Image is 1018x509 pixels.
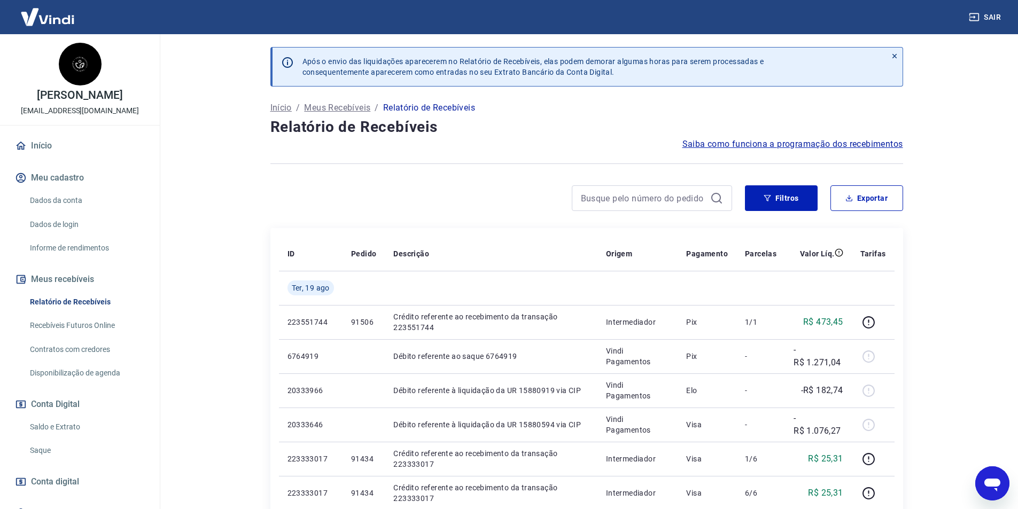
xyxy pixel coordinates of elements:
p: Visa [686,419,728,430]
p: R$ 473,45 [803,316,843,328]
p: - [745,351,776,362]
p: Descrição [393,248,429,259]
p: - [745,385,776,396]
p: Vindi Pagamentos [606,414,670,435]
a: Disponibilização de agenda [26,362,147,384]
p: Vindi Pagamentos [606,346,670,367]
p: - [745,419,776,430]
button: Meu cadastro [13,166,147,190]
p: Relatório de Recebíveis [383,101,475,114]
a: Dados de login [26,214,147,236]
p: -R$ 1.076,27 [794,412,843,437]
p: / [296,101,300,114]
p: 1/6 [745,453,776,464]
button: Sair [967,7,1005,27]
p: Pagamento [686,248,728,259]
a: Início [270,101,292,114]
p: R$ 25,31 [808,452,843,465]
input: Busque pelo número do pedido [581,190,706,206]
p: R$ 25,31 [808,487,843,499]
p: 223551744 [287,317,334,327]
span: Ter, 19 ago [292,283,330,293]
a: Recebíveis Futuros Online [26,315,147,336]
p: Visa [686,488,728,498]
p: Valor Líq. [800,248,835,259]
p: [EMAIL_ADDRESS][DOMAIN_NAME] [21,105,139,116]
p: 91434 [351,488,376,498]
span: Conta digital [31,474,79,489]
p: 6/6 [745,488,776,498]
a: Saldo e Extrato [26,416,147,438]
p: 6764919 [287,351,334,362]
a: Meus Recebíveis [304,101,370,114]
a: Relatório de Recebíveis [26,291,147,313]
p: 91434 [351,453,376,464]
p: 91506 [351,317,376,327]
button: Exportar [830,185,903,211]
p: [PERSON_NAME] [37,90,122,101]
p: Intermediador [606,453,670,464]
p: Após o envio das liquidações aparecerem no Relatório de Recebíveis, elas podem demorar algumas ho... [302,56,764,77]
p: Pix [686,351,728,362]
p: Vindi Pagamentos [606,380,670,401]
a: Saque [26,440,147,461]
a: Dados da conta [26,190,147,212]
iframe: Botão para abrir a janela de mensagens [975,466,1009,500]
p: Intermediador [606,488,670,498]
p: Débito referente ao saque 6764919 [393,351,588,362]
a: Informe de rendimentos [26,237,147,259]
a: Início [13,134,147,158]
p: Parcelas [745,248,776,259]
a: Conta digital [13,470,147,494]
img: b5e33111-34ac-49f4-b4a7-cf72cf069c64.jpeg [59,43,102,85]
button: Filtros [745,185,818,211]
button: Conta Digital [13,393,147,416]
p: 20333966 [287,385,334,396]
p: Pix [686,317,728,327]
h4: Relatório de Recebíveis [270,116,903,138]
p: Crédito referente ao recebimento da transação 223333017 [393,482,588,504]
p: -R$ 182,74 [801,384,843,397]
p: 223333017 [287,453,334,464]
p: / [375,101,378,114]
p: 1/1 [745,317,776,327]
p: Origem [606,248,632,259]
button: Meus recebíveis [13,268,147,291]
img: Vindi [13,1,82,33]
p: Crédito referente ao recebimento da transação 223333017 [393,448,588,469]
a: Saiba como funciona a programação dos recebimentos [682,138,903,151]
p: Elo [686,385,728,396]
p: Débito referente à liquidação da UR 15880594 via CIP [393,419,588,430]
a: Contratos com credores [26,339,147,361]
p: Tarifas [860,248,886,259]
p: ID [287,248,295,259]
p: 20333646 [287,419,334,430]
p: Crédito referente ao recebimento da transação 223551744 [393,311,588,333]
p: -R$ 1.271,04 [794,343,843,369]
p: Intermediador [606,317,670,327]
p: Visa [686,453,728,464]
p: Débito referente à liquidação da UR 15880919 via CIP [393,385,588,396]
p: Pedido [351,248,376,259]
p: 223333017 [287,488,334,498]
